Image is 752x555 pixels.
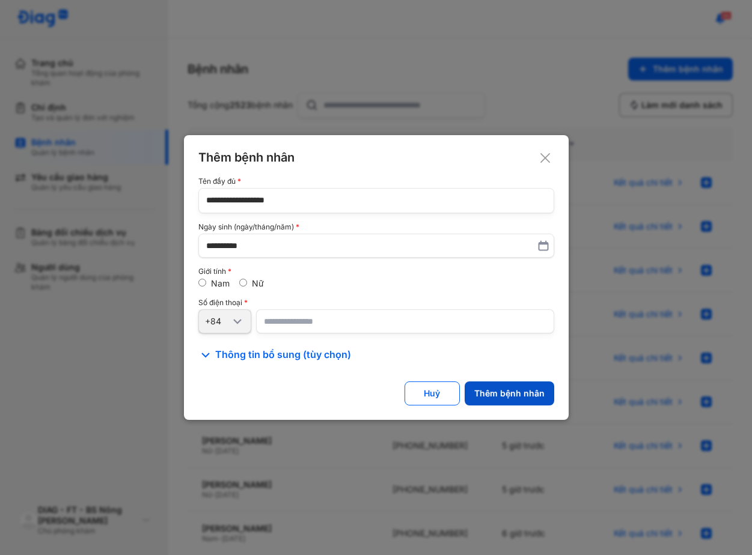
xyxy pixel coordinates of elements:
div: Tên đầy đủ [198,177,554,186]
div: +84 [205,316,230,327]
div: Thêm bệnh nhân [198,150,554,165]
button: Huỷ [405,381,460,405]
span: Thông tin bổ sung (tùy chọn) [215,348,351,362]
div: Ngày sinh (ngày/tháng/năm) [198,223,554,231]
button: Thêm bệnh nhân [465,381,554,405]
div: Số điện thoại [198,299,554,307]
label: Nữ [252,278,264,288]
div: Giới tính [198,267,554,276]
div: Thêm bệnh nhân [474,388,545,399]
label: Nam [211,278,230,288]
